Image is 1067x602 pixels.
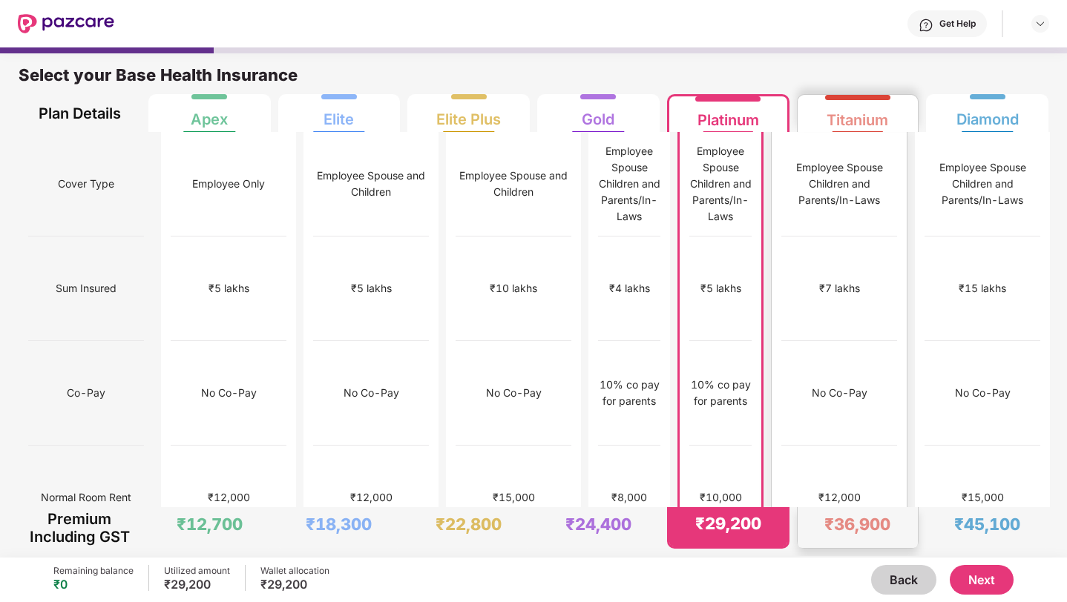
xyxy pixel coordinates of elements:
div: ₹24,400 [565,514,631,535]
div: ₹12,000 [208,489,250,506]
span: Co-Pay [67,379,105,407]
div: Employee Spouse Children and Parents/In-Laws [925,159,1040,208]
div: ₹22,800 [436,514,502,535]
img: svg+xml;base64,PHN2ZyBpZD0iRHJvcGRvd24tMzJ4MzIiIHhtbG5zPSJodHRwOi8vd3d3LnczLm9yZy8yMDAwL3N2ZyIgd2... [1034,18,1046,30]
div: ₹15,000 [493,489,535,506]
button: Back [871,565,936,595]
span: Cover Type [58,170,114,198]
div: ₹12,000 [350,489,393,506]
div: ₹10,000 [700,489,742,506]
div: ₹36,900 [824,514,890,535]
div: ₹29,200 [164,577,230,592]
div: ₹4 lakhs [609,280,650,297]
img: svg+xml;base64,PHN2ZyBpZD0iSGVscC0zMngzMiIgeG1sbnM9Imh0dHA6Ly93d3cudzMub3JnLzIwMDAvc3ZnIiB3aWR0aD... [919,18,933,33]
div: Employee Only [192,176,265,192]
div: Elite Plus [436,99,501,128]
div: Titanium [827,99,888,129]
div: Elite [324,99,354,128]
div: Apex [191,99,228,128]
div: Select your Base Health Insurance [19,64,1048,94]
div: ₹7 lakhs [819,280,860,297]
div: No Co-Pay [486,385,542,401]
div: Gold [582,99,614,128]
div: No Co-Pay [201,385,257,401]
div: ₹0 [53,577,134,592]
div: ₹15 lakhs [959,280,1006,297]
div: Premium Including GST [28,507,131,549]
div: ₹15,000 [962,489,1004,506]
div: ₹10 lakhs [490,280,537,297]
span: Normal Room Rent [41,483,131,512]
div: ₹29,200 [695,513,761,534]
div: ₹12,000 [818,489,861,506]
div: Employee Spouse Children and Parents/In-Laws [689,143,752,225]
button: Next [950,565,1014,595]
div: No Co-Pay [812,385,867,401]
div: Employee Spouse Children and Parents/In-Laws [781,159,897,208]
img: New Pazcare Logo [18,14,114,33]
div: Get Help [939,18,976,30]
div: ₹5 lakhs [700,280,741,297]
div: ₹12,700 [177,514,243,535]
div: Remaining balance [53,565,134,577]
div: No Co-Pay [955,385,1011,401]
div: Utilized amount [164,565,230,577]
div: ₹5 lakhs [209,280,249,297]
div: Employee Spouse and Children [313,168,429,200]
div: No Co-Pay [344,385,399,401]
div: 10% co pay for parents [598,377,660,409]
div: Wallet allocation [260,565,329,577]
div: 10% co pay for parents [689,377,752,409]
div: Platinum [697,99,759,129]
div: ₹18,300 [306,514,372,535]
div: ₹5 lakhs [351,280,392,297]
div: Employee Spouse and Children [456,168,571,200]
div: ₹29,200 [260,577,329,592]
div: Employee Spouse Children and Parents/In-Laws [598,143,660,225]
div: ₹45,100 [954,514,1020,535]
span: Sum Insured [56,274,116,302]
div: Plan Details [28,94,131,132]
div: ₹8,000 [611,489,647,506]
div: Diamond [956,99,1019,128]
